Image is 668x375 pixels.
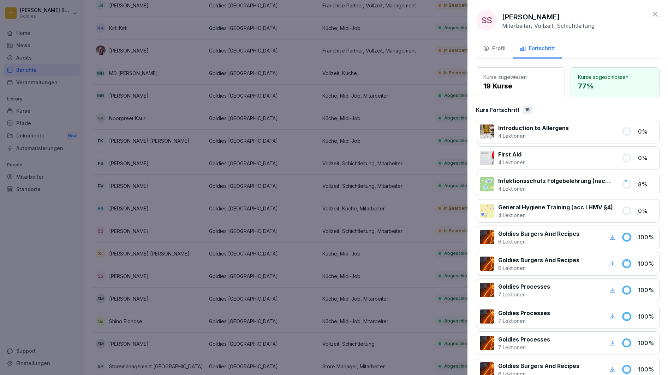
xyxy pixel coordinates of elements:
p: 4 Lektionen [498,185,613,192]
p: Introduction to Allergens [498,124,569,132]
button: Profil [476,39,513,59]
p: 4 Lektionen [498,159,526,166]
p: Goldies Burgers And Recipes [498,229,579,238]
p: Goldies Processes [498,309,550,317]
p: 100 % [638,259,656,268]
p: General Hygiene Training (acc LHMV §4) [498,203,613,211]
p: 6 Lektionen [498,238,579,245]
p: 77 % [578,81,652,91]
p: Mitarbeiter, Vollzeit, Schichtleitung [502,22,595,29]
p: 0 % [638,127,656,136]
button: Fortschritt [513,39,562,59]
p: [PERSON_NAME] [502,12,560,22]
p: 0 % [638,207,656,215]
p: 19 Kurse [483,81,557,91]
p: Goldies Processes [498,282,550,291]
p: Goldies Burgers And Recipes [498,256,579,264]
div: SS [476,10,497,31]
p: Goldies Processes [498,335,550,344]
p: 100 % [638,339,656,347]
p: 4 Lektionen [498,132,569,140]
div: Profil [483,44,506,53]
p: Infektionsschutz Folgebelehrung (nach §43 IfSG) [498,177,613,185]
p: 100 % [638,286,656,294]
div: 19 [523,106,532,114]
p: 7 Lektionen [498,291,550,298]
p: 6 Lektionen [498,264,579,272]
p: Goldies Burgers And Recipes [498,362,579,370]
p: Kurse zugewiesen [483,73,557,81]
p: 4 Lektionen [498,211,613,219]
div: Fortschritt [520,44,555,53]
p: 7 Lektionen [498,344,550,351]
p: 8 % [638,180,656,189]
p: Kurse abgeschlossen [578,73,652,81]
p: Kurs Fortschritt [476,106,519,114]
p: 100 % [638,233,656,241]
p: 7 Lektionen [498,317,550,325]
p: 100 % [638,312,656,321]
p: 0 % [638,154,656,162]
p: 100 % [638,365,656,374]
p: First Aid [498,150,526,159]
